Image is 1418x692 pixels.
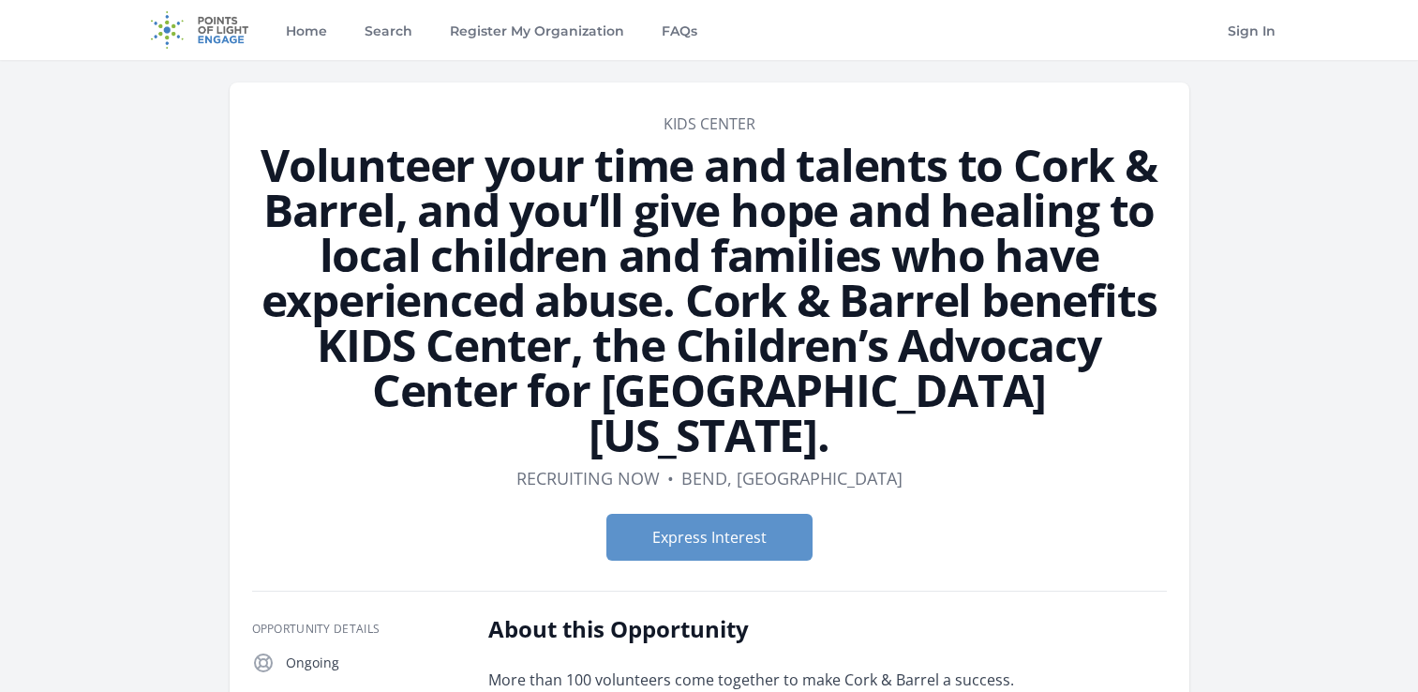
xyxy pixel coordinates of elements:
h2: About this Opportunity [488,614,1037,644]
a: KIDS Center [664,113,755,134]
h3: Opportunity Details [252,622,458,637]
p: Ongoing [286,654,458,672]
button: Express Interest [606,514,813,561]
dd: Bend, [GEOGRAPHIC_DATA] [681,465,903,491]
div: • [667,465,674,491]
dd: Recruiting now [516,465,660,491]
h1: Volunteer your time and talents to Cork & Barrel, and you’ll give hope and healing to local child... [252,143,1167,458]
